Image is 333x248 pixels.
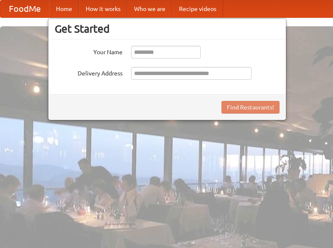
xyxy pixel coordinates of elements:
[55,46,123,56] label: Your Name
[49,0,79,17] a: Home
[55,22,280,35] h3: Get Started
[221,101,280,114] button: Find Restaurants!
[127,0,172,17] a: Who we are
[0,0,49,17] a: FoodMe
[55,67,123,78] label: Delivery Address
[79,0,127,17] a: How it works
[172,0,223,17] a: Recipe videos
